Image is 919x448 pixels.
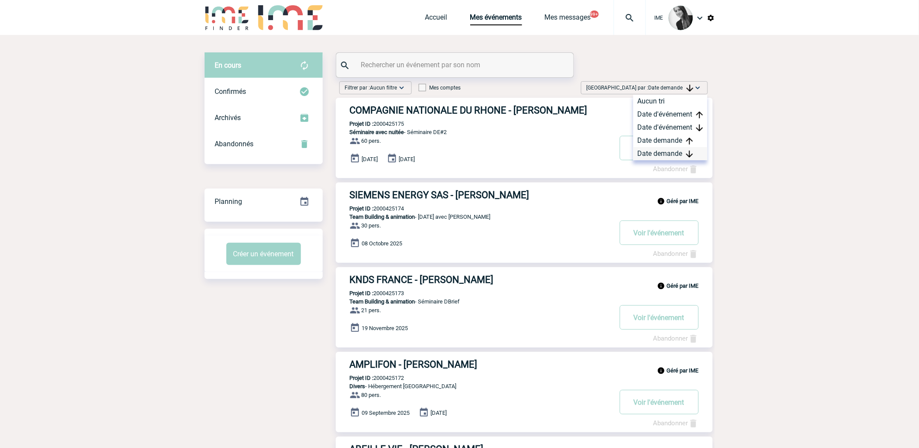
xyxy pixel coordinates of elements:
[205,105,323,131] div: Retrouvez ici tous les événements que vous avez décidé d'archiver
[696,124,703,131] img: arrow_downward.png
[653,419,699,427] a: Abandonner
[667,367,699,374] b: Géré par IME
[215,197,243,206] span: Planning
[653,334,699,342] a: Abandonner
[336,214,612,220] p: - [DATE] avec [PERSON_NAME]
[336,190,713,200] a: SIEMENS ENERGY SAS - [PERSON_NAME]
[686,151,693,158] img: arrow_downward.png
[362,156,378,162] span: [DATE]
[350,129,404,135] span: Séminaire avec nuitée
[620,390,699,414] button: Voir l'événement
[370,85,397,91] span: Aucun filtre
[336,359,713,370] a: AMPLIFON - [PERSON_NAME]
[205,131,323,157] div: Retrouvez ici tous vos événements annulés
[653,250,699,258] a: Abandonner
[336,375,404,381] p: 2000425172
[350,274,612,285] h3: KNDS FRANCE - [PERSON_NAME]
[686,138,693,145] img: arrow_upward.png
[350,290,374,296] b: Projet ID :
[350,359,612,370] h3: AMPLIFON - [PERSON_NAME]
[350,383,366,389] span: Divers
[657,367,665,375] img: info_black_24dp.svg
[350,298,415,305] span: Team Building & animation
[350,121,374,127] b: Projet ID :
[620,136,699,160] button: Voir l'événement
[669,6,693,30] img: 101050-0.jpg
[431,410,447,417] span: [DATE]
[205,5,250,30] img: IME-Finder
[215,140,254,148] span: Abandonnés
[350,190,612,200] h3: SIEMENS ENERGY SAS - [PERSON_NAME]
[336,121,404,127] p: 2000425175
[362,325,408,332] span: 19 Novembre 2025
[350,214,415,220] span: Team Building & animation
[419,85,461,91] label: Mes comptes
[657,282,665,290] img: info_black_24dp.svg
[655,15,663,21] span: IME
[633,95,707,108] div: Aucun tri
[350,205,374,212] b: Projet ID :
[399,156,415,162] span: [DATE]
[633,134,707,147] div: Date demande
[350,375,374,381] b: Projet ID :
[362,392,381,399] span: 80 pers.
[359,59,553,71] input: Rechercher un événement par son nom
[205,188,323,214] a: Planning
[362,241,403,247] span: 08 Octobre 2025
[362,223,381,229] span: 30 pers.
[362,138,381,145] span: 60 pers.
[336,290,404,296] p: 2000425173
[590,10,599,18] button: 99+
[620,221,699,245] button: Voir l'événement
[215,87,246,96] span: Confirmés
[694,83,702,92] img: baseline_expand_more_white_24dp-b.png
[425,13,448,25] a: Accueil
[696,111,703,118] img: arrow_upward.png
[620,305,699,330] button: Voir l'événement
[470,13,522,25] a: Mes événements
[336,298,612,305] p: - Séminaire DBrief
[545,13,591,25] a: Mes messages
[667,198,699,204] b: Géré par IME
[397,83,406,92] img: baseline_expand_more_white_24dp-b.png
[362,307,381,314] span: 21 pers.
[649,85,694,91] span: Date demande
[336,205,404,212] p: 2000425174
[205,52,323,79] div: Retrouvez ici tous vos évènements avant confirmation
[350,105,612,116] h3: COMPAGNIE NATIONALE DU RHONE - [PERSON_NAME]
[653,165,699,173] a: Abandonner
[215,61,242,69] span: En cours
[362,410,410,417] span: 09 Septembre 2025
[657,197,665,205] img: info_black_24dp.svg
[336,383,612,389] p: - Hébergement [GEOGRAPHIC_DATA]
[336,274,713,285] a: KNDS FRANCE - [PERSON_NAME]
[205,189,323,215] div: Retrouvez ici tous vos événements organisés par date et état d'avancement
[633,108,707,121] div: Date d'événement
[336,129,612,135] p: - Séminaire DE#2
[633,147,707,160] div: Date demande
[336,105,713,116] a: COMPAGNIE NATIONALE DU RHONE - [PERSON_NAME]
[633,121,707,134] div: Date d'événement
[226,243,301,265] button: Créer un événement
[215,114,241,122] span: Archivés
[587,83,694,92] span: [GEOGRAPHIC_DATA] par :
[667,283,699,289] b: Géré par IME
[345,83,397,92] span: Filtrer par :
[687,85,694,92] img: arrow_downward.png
